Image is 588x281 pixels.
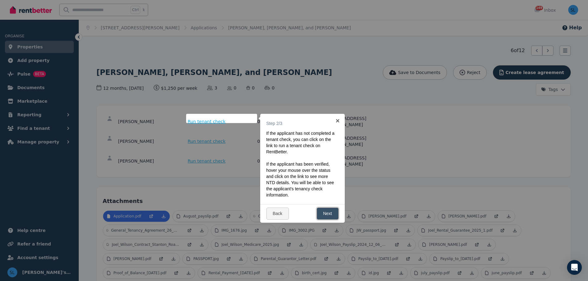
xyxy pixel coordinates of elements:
[317,208,339,220] a: Next
[567,260,582,275] div: Open Intercom Messenger
[188,118,226,125] span: Run tenant check
[331,114,345,128] a: ×
[266,208,289,220] a: Back
[266,161,335,198] p: If the applicant has been verified, hover your mouse over the status and click on the link to see...
[266,130,335,155] p: If the applicant has not completed a tenant check, you can click on the link to run a tenant chec...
